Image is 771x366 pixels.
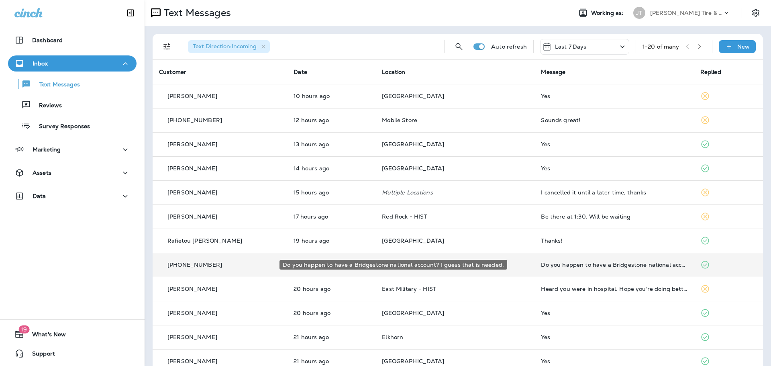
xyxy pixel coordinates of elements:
[167,286,217,292] p: [PERSON_NAME]
[541,262,687,268] div: Do you happen to have a Bridgestone national account? I guess that is needed.
[31,123,90,131] p: Survey Responses
[541,334,687,340] div: Yes
[24,331,66,341] span: What's New
[167,165,217,172] p: [PERSON_NAME]
[24,350,55,360] span: Support
[279,260,507,270] div: Do you happen to have a Bridgestone national account? I guess that is needed.
[650,10,722,16] p: [PERSON_NAME] Tire & Auto
[382,285,436,292] span: East Military - HIST
[541,117,687,123] div: Sounds great!
[382,117,417,124] span: Mobile Store
[541,310,687,316] div: Yes
[167,310,217,316] p: [PERSON_NAME]
[159,68,186,76] span: Customer
[8,326,137,342] button: 19What's New
[451,39,467,55] button: Search Messages
[31,102,62,110] p: Reviews
[382,165,444,172] span: [GEOGRAPHIC_DATA]
[32,37,63,43] p: Dashboard
[167,237,242,244] p: Rafietou [PERSON_NAME]
[159,39,175,55] button: Filters
[8,32,137,48] button: Dashboard
[382,333,403,341] span: Elkhorn
[8,188,137,204] button: Data
[167,141,217,147] p: [PERSON_NAME]
[8,346,137,362] button: Support
[294,237,369,244] p: Aug 20, 2025 11:00 AM
[541,93,687,99] div: Yes
[193,43,257,50] span: Text Direction : Incoming
[294,141,369,147] p: Aug 20, 2025 05:06 PM
[167,334,217,340] p: [PERSON_NAME]
[382,213,427,220] span: Red Rock - HIST
[591,10,625,16] span: Working as:
[8,165,137,181] button: Assets
[294,286,369,292] p: Aug 20, 2025 10:17 AM
[382,358,444,365] span: [GEOGRAPHIC_DATA]
[8,141,137,157] button: Marketing
[541,213,687,220] div: Be there at 1:30. Will be waiting
[555,43,587,50] p: Last 7 Days
[31,81,80,89] p: Text Messages
[294,68,307,76] span: Date
[382,141,444,148] span: [GEOGRAPHIC_DATA]
[33,146,61,153] p: Marketing
[541,237,687,244] div: Thanks!
[541,165,687,172] div: Yes
[541,189,687,196] div: I cancelled it until a later time, thanks
[491,43,527,50] p: Auto refresh
[8,96,137,113] button: Reviews
[294,213,369,220] p: Aug 20, 2025 01:20 PM
[33,170,51,176] p: Assets
[541,68,565,76] span: Message
[541,141,687,147] div: Yes
[749,6,763,20] button: Settings
[382,189,528,196] p: Multiple Locations
[294,93,369,99] p: Aug 20, 2025 08:36 PM
[294,189,369,196] p: Aug 20, 2025 03:48 PM
[161,7,231,19] p: Text Messages
[18,325,29,333] span: 19
[737,43,750,50] p: New
[382,237,444,244] span: [GEOGRAPHIC_DATA]
[167,93,217,99] p: [PERSON_NAME]
[633,7,645,19] div: JT
[382,309,444,317] span: [GEOGRAPHIC_DATA]
[33,193,46,199] p: Data
[382,92,444,100] span: [GEOGRAPHIC_DATA]
[33,60,48,67] p: Inbox
[119,5,142,21] button: Collapse Sidebar
[541,286,687,292] div: Heard you were in hospital. Hope you're doing better. Call anytime. I'm available most of the time.
[8,117,137,134] button: Survey Responses
[167,213,217,220] p: [PERSON_NAME]
[642,43,679,50] div: 1 - 20 of many
[541,358,687,364] div: Yes
[167,189,217,196] p: [PERSON_NAME]
[700,68,721,76] span: Replied
[294,165,369,172] p: Aug 20, 2025 04:05 PM
[294,334,369,340] p: Aug 20, 2025 09:48 AM
[382,68,405,76] span: Location
[8,55,137,72] button: Inbox
[167,358,217,364] p: [PERSON_NAME]
[188,40,270,53] div: Text Direction:Incoming
[294,117,369,123] p: Aug 20, 2025 06:23 PM
[167,262,222,268] p: [PHONE_NUMBER]
[294,310,369,316] p: Aug 20, 2025 10:03 AM
[8,76,137,92] button: Text Messages
[294,358,369,364] p: Aug 20, 2025 09:19 AM
[167,117,222,123] p: [PHONE_NUMBER]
